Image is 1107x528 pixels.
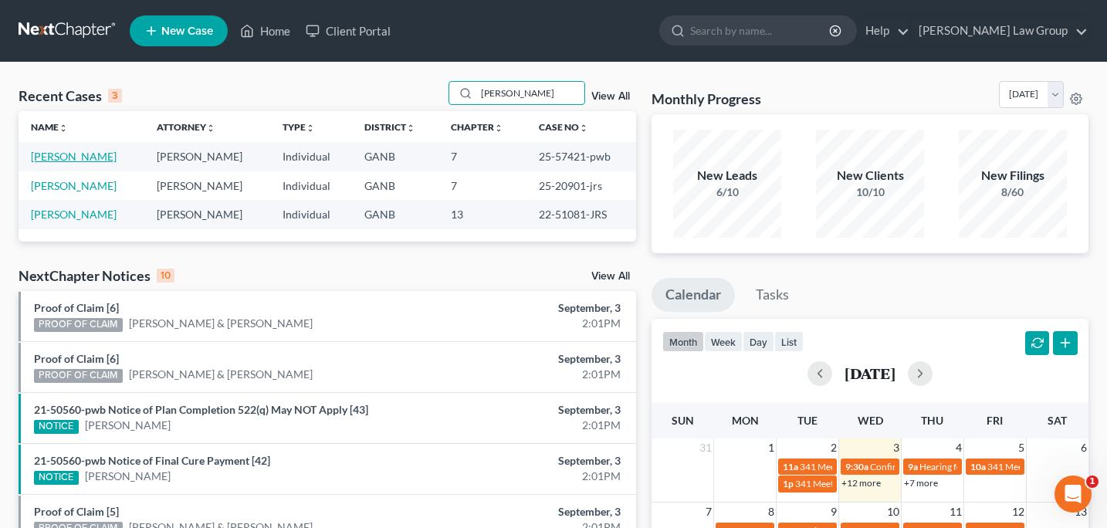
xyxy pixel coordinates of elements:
[1017,438,1026,457] span: 5
[870,461,1047,472] span: Confirmation Hearing for [PERSON_NAME]
[672,414,694,427] span: Sun
[435,418,621,433] div: 2:01PM
[704,503,713,521] span: 7
[435,402,621,418] div: September, 3
[526,142,636,171] td: 25-57421-pwb
[742,278,803,312] a: Tasks
[283,121,315,133] a: Typeunfold_more
[921,414,943,427] span: Thu
[774,331,804,352] button: list
[34,301,119,314] a: Proof of Claim [6]
[34,369,123,383] div: PROOF OF CLAIM
[270,171,353,200] td: Individual
[1048,414,1067,427] span: Sat
[494,124,503,133] i: unfold_more
[526,200,636,228] td: 22-51081-JRS
[364,121,415,133] a: Districtunfold_more
[144,142,270,171] td: [PERSON_NAME]
[959,184,1067,200] div: 8/60
[438,171,526,200] td: 7
[908,461,918,472] span: 9a
[435,300,621,316] div: September, 3
[892,438,901,457] span: 3
[34,420,79,434] div: NOTICE
[959,167,1067,184] div: New Filings
[435,351,621,367] div: September, 3
[1055,476,1092,513] iframe: Intercom live chat
[858,414,883,427] span: Wed
[885,503,901,521] span: 10
[19,266,174,285] div: NextChapter Notices
[352,142,438,171] td: GANB
[591,271,630,282] a: View All
[954,438,963,457] span: 4
[591,91,630,102] a: View All
[783,461,798,472] span: 11a
[31,179,117,192] a: [PERSON_NAME]
[845,461,868,472] span: 9:30a
[919,461,1101,472] span: Hearing for Kannathaporn [PERSON_NAME]
[858,17,909,45] a: Help
[987,414,1003,427] span: Fri
[904,477,938,489] a: +7 more
[31,208,117,221] a: [PERSON_NAME]
[767,438,776,457] span: 1
[144,171,270,200] td: [PERSON_NAME]
[652,90,761,108] h3: Monthly Progress
[352,200,438,228] td: GANB
[816,184,924,200] div: 10/10
[108,89,122,103] div: 3
[31,121,68,133] a: Nameunfold_more
[129,316,313,331] a: [PERSON_NAME] & [PERSON_NAME]
[816,167,924,184] div: New Clients
[1079,438,1088,457] span: 6
[306,124,315,133] i: unfold_more
[526,171,636,200] td: 25-20901-jrs
[451,121,503,133] a: Chapterunfold_more
[435,469,621,484] div: 2:01PM
[800,461,939,472] span: 341 Meeting for [PERSON_NAME]
[829,438,838,457] span: 2
[129,367,313,382] a: [PERSON_NAME] & [PERSON_NAME]
[19,86,122,105] div: Recent Cases
[34,403,368,416] a: 21-50560-pwb Notice of Plan Completion 522(q) May NOT Apply [43]
[157,121,215,133] a: Attorneyunfold_more
[841,477,881,489] a: +12 more
[59,124,68,133] i: unfold_more
[795,478,934,489] span: 341 Meeting for [PERSON_NAME]
[270,142,353,171] td: Individual
[34,352,119,365] a: Proof of Claim [6]
[206,124,215,133] i: unfold_more
[406,124,415,133] i: unfold_more
[948,503,963,521] span: 11
[743,331,774,352] button: day
[579,124,588,133] i: unfold_more
[698,438,713,457] span: 31
[690,16,831,45] input: Search by name...
[767,503,776,521] span: 8
[845,365,895,381] h2: [DATE]
[673,167,781,184] div: New Leads
[438,142,526,171] td: 7
[34,318,123,332] div: PROOF OF CLAIM
[435,504,621,520] div: September, 3
[232,17,298,45] a: Home
[298,17,398,45] a: Client Portal
[435,453,621,469] div: September, 3
[1011,503,1026,521] span: 12
[144,200,270,228] td: [PERSON_NAME]
[31,150,117,163] a: [PERSON_NAME]
[829,503,838,521] span: 9
[783,478,794,489] span: 1p
[435,316,621,331] div: 2:01PM
[34,505,119,518] a: Proof of Claim [5]
[157,269,174,283] div: 10
[1086,476,1099,488] span: 1
[352,171,438,200] td: GANB
[435,367,621,382] div: 2:01PM
[438,200,526,228] td: 13
[970,461,986,472] span: 10a
[34,454,270,467] a: 21-50560-pwb Notice of Final Cure Payment [42]
[662,331,704,352] button: month
[34,471,79,485] div: NOTICE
